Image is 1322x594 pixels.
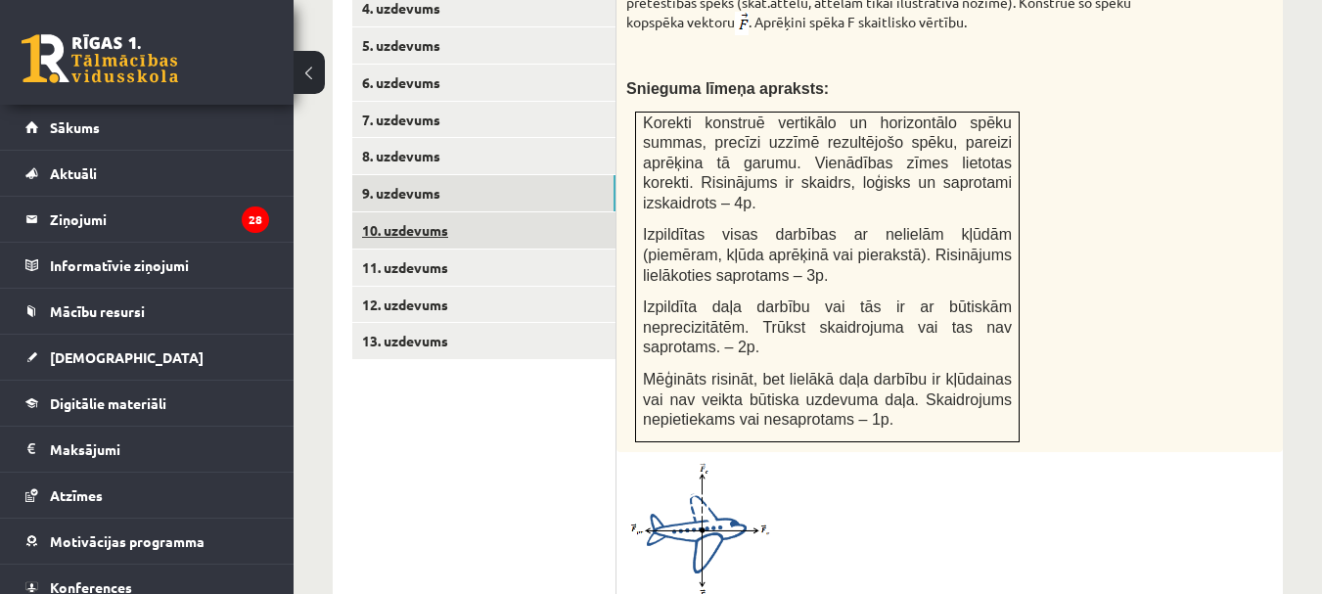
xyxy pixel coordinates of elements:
[25,197,269,242] a: Ziņojumi28
[352,138,615,174] a: 8. uzdevums
[352,65,615,101] a: 6. uzdevums
[25,105,269,150] a: Sākums
[242,206,269,233] i: 28
[50,164,97,182] span: Aktuāli
[352,250,615,286] a: 11. uzdevums
[50,118,100,136] span: Sākums
[352,27,615,64] a: 5. uzdevums
[352,102,615,138] a: 7. uzdevums
[643,114,1012,211] span: Korekti konstruē vertikālo un horizontālo spēku summas, precīzi uzzīmē rezultējošo spēku, pareizi...
[352,323,615,359] a: 13. uzdevums
[25,427,269,472] a: Maksājumi
[352,287,615,323] a: 12. uzdevums
[643,371,1012,428] span: Mēģināts risināt, bet lielākā daļa darbību ir kļūdainas vai nav veikta būtiska uzdevuma daļa. Ska...
[50,486,103,504] span: Atzīmes
[25,473,269,518] a: Atzīmes
[25,335,269,380] a: [DEMOGRAPHIC_DATA]
[50,532,205,550] span: Motivācijas programma
[25,381,269,426] a: Digitālie materiāli
[50,197,269,242] legend: Ziņojumi
[25,151,269,196] a: Aktuāli
[25,243,269,288] a: Informatīvie ziņojumi
[25,519,269,564] a: Motivācijas programma
[25,289,269,334] a: Mācību resursi
[20,20,625,228] body: Bagātinātā teksta redaktors, wiswyg-editor-user-answer-47433872286120
[643,298,1012,355] span: Izpildīta daļa darbību vai tās ir ar būtiskām neprecizitātēm. Trūkst skaidrojuma vai tas nav sapr...
[50,427,269,472] legend: Maksājumi
[50,394,166,412] span: Digitālie materiāli
[50,243,269,288] legend: Informatīvie ziņojumi
[735,12,749,35] img: png;base64,iVBORw0KGgoAAAANSUhEUgAAAA4AAAAYCAIAAABFpVsAAAAAAXNSR0IArs4c6QAAAAlwSFlzAAAOxAAADsQBlS...
[22,34,178,83] a: Rīgas 1. Tālmācības vidusskola
[50,302,145,320] span: Mācību resursi
[626,80,829,97] span: Snieguma līmeņa apraksts:
[643,226,1012,283] span: Izpildītas visas darbības ar nelielām kļūdām (piemēram, kļūda aprēķinā vai pierakstā). Risinājums...
[50,348,204,366] span: [DEMOGRAPHIC_DATA]
[352,175,615,211] a: 9. uzdevums
[352,212,615,249] a: 10. uzdevums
